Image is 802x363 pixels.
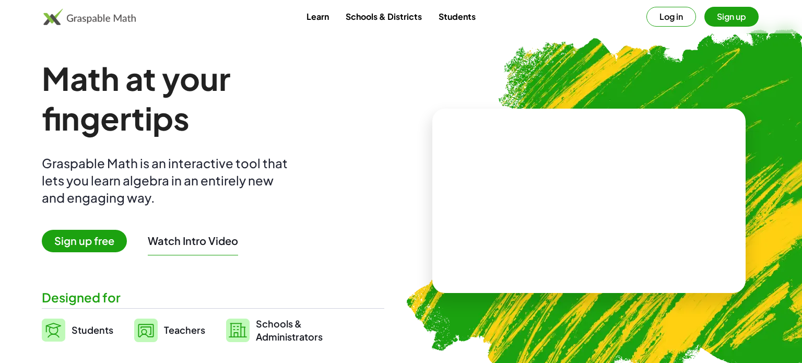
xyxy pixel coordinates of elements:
a: Schools & Districts [337,7,430,26]
a: Students [42,317,113,343]
a: Students [430,7,484,26]
span: Schools & Administrators [256,317,323,343]
div: Graspable Math is an interactive tool that lets you learn algebra in an entirely new and engaging... [42,155,292,206]
div: Designed for [42,289,384,306]
span: Teachers [164,324,205,336]
span: Students [72,324,113,336]
button: Log in [646,7,696,27]
h1: Math at your fingertips [42,58,374,138]
img: svg%3e [134,319,158,342]
video: What is this? This is dynamic math notation. Dynamic math notation plays a central role in how Gr... [511,162,667,240]
button: Watch Intro Video [148,234,238,248]
img: svg%3e [42,319,65,342]
a: Schools &Administrators [226,317,323,343]
a: Teachers [134,317,205,343]
img: svg%3e [226,319,250,342]
button: Sign up [704,7,759,27]
a: Learn [298,7,337,26]
span: Sign up free [42,230,127,252]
